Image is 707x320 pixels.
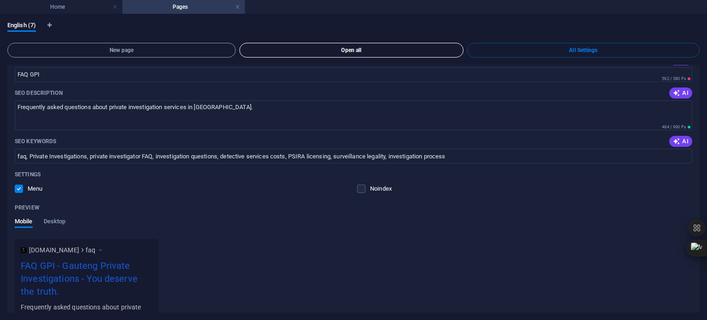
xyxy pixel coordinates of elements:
[86,245,95,255] span: faq
[15,204,40,211] p: Preview of your page in search results
[471,47,695,53] span: All Settings
[243,47,459,53] span: Open all
[21,259,152,303] div: FAQ GPI - Gauteng Private Investigations - You deserve the truth.
[29,245,79,255] span: [DOMAIN_NAME]
[239,43,464,58] button: Open all
[662,125,686,129] span: 484 / 990 Px
[28,185,58,193] p: Define if you want this page to be shown in auto-generated navigation.
[669,87,692,99] button: AI
[15,100,692,130] textarea: The text in search results and social media The text in search results and social media The text ...
[7,43,236,58] button: New page
[15,89,63,97] p: SEO Description
[660,124,692,130] span: Calculated pixel length in search results
[44,216,66,229] span: Desktop
[122,2,245,12] h4: Pages
[15,171,41,178] p: Settings
[15,67,692,82] input: The page title in search results and browser tabs The page title in search results and browser ta...
[669,136,692,147] button: AI
[467,43,700,58] button: All Settings
[673,138,689,145] span: AI
[673,89,689,97] span: AI
[7,20,36,33] span: English (7)
[660,76,692,82] span: Calculated pixel length in search results
[15,89,63,97] label: The text in search results and social media
[15,138,56,145] p: SEO Keywords
[21,247,27,253] img: GPILogo-Nkw_kPKCtiRjuTDTt-V5og-sg03tSJXVKLg1TG-SLS9-g.png
[15,218,65,235] div: Preview
[662,76,686,81] span: 592 / 580 Px
[12,47,232,53] span: New page
[370,185,400,193] p: Instruct search engines to exclude this page from search results.
[15,216,33,229] span: Mobile
[7,22,700,39] div: Language Tabs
